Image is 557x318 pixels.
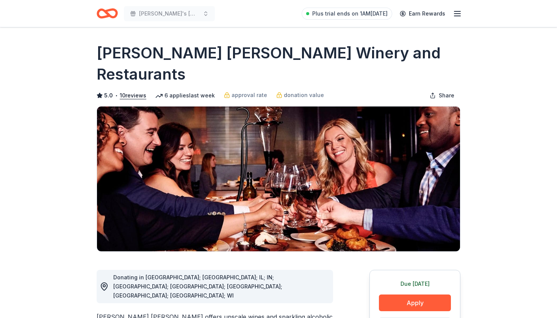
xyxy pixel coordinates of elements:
button: Share [424,88,460,103]
a: donation value [276,91,324,100]
h1: [PERSON_NAME] [PERSON_NAME] Winery and Restaurants [97,42,460,85]
span: approval rate [232,91,267,100]
a: Home [97,5,118,22]
a: approval rate [224,91,267,100]
div: 6 applies last week [155,91,215,100]
span: Plus trial ends on 1AM[DATE] [312,9,388,18]
button: 10reviews [120,91,146,100]
button: Apply [379,295,451,311]
a: Plus trial ends on 1AM[DATE] [302,8,392,20]
span: 5.0 [104,91,113,100]
a: Earn Rewards [395,7,450,20]
span: [PERSON_NAME]'s [MEDICAL_DATA] benefit [139,9,200,18]
img: Image for Cooper's Hawk Winery and Restaurants [97,107,460,251]
span: Donating in [GEOGRAPHIC_DATA]; [GEOGRAPHIC_DATA]; IL; IN; [GEOGRAPHIC_DATA]; [GEOGRAPHIC_DATA]; [... [113,274,282,299]
span: • [115,92,118,99]
button: [PERSON_NAME]'s [MEDICAL_DATA] benefit [124,6,215,21]
span: donation value [284,91,324,100]
span: Share [439,91,454,100]
div: Due [DATE] [379,279,451,288]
